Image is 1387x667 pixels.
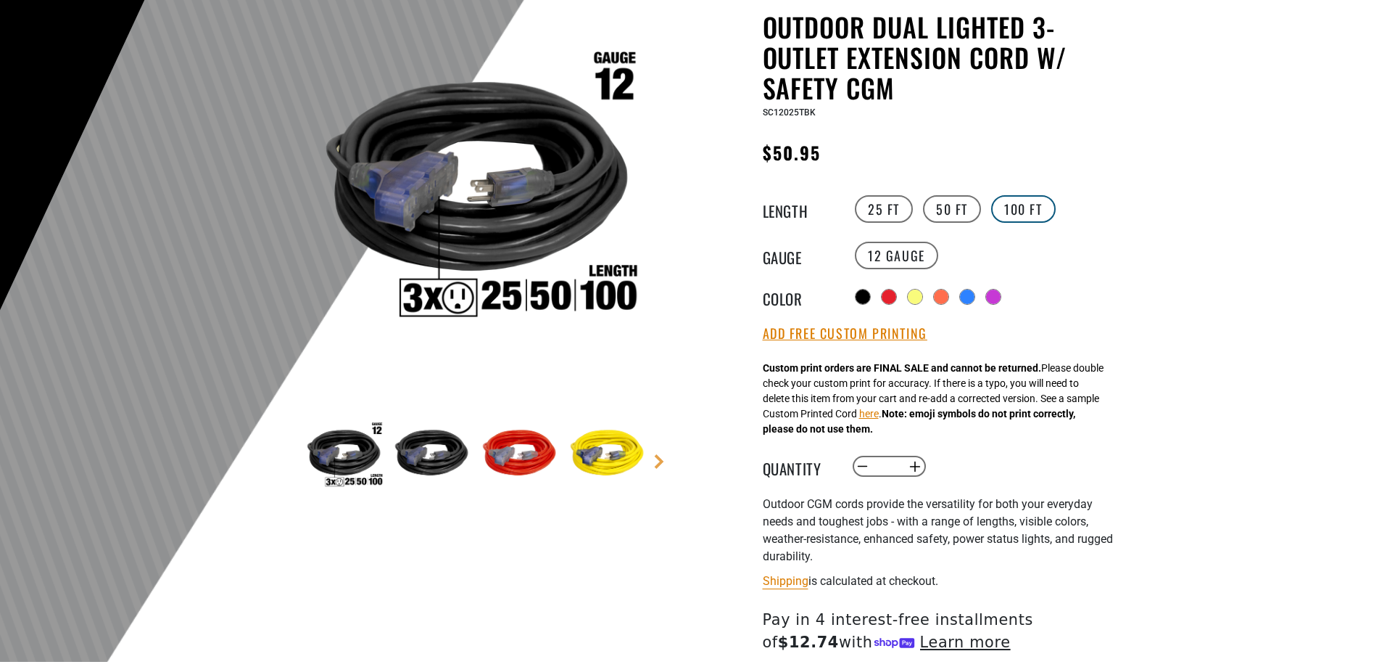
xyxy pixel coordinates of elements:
[763,571,1118,591] div: is calculated at checkout.
[859,406,879,422] button: here
[763,200,835,218] legend: Length
[855,242,938,269] label: 12 Gauge
[763,362,1041,374] strong: Custom print orders are FINAL SALE and cannot be returned.
[923,195,981,223] label: 50 FT
[652,454,666,469] a: Next
[389,414,473,498] img: black
[763,246,835,265] legend: Gauge
[763,326,927,342] button: Add Free Custom Printing
[763,107,816,118] span: SC12025TBK
[565,414,649,498] img: neon yellow
[763,408,1075,435] strong: Note: emoji symbols do not print correctly, please do not use them.
[763,361,1104,437] div: Please double check your custom print for accuracy. If there is a typo, you will need to delete t...
[763,12,1118,103] h1: Outdoor Dual Lighted 3-Outlet Extension Cord w/ Safety CGM
[763,574,808,588] a: Shipping
[763,287,835,306] legend: Color
[763,139,821,165] span: $50.95
[477,414,561,498] img: red
[991,195,1056,223] label: 100 FT
[763,457,835,476] label: Quantity
[855,195,913,223] label: 25 FT
[763,497,1113,563] span: Outdoor CGM cords provide the versatility for both your everyday needs and toughest jobs - with a...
